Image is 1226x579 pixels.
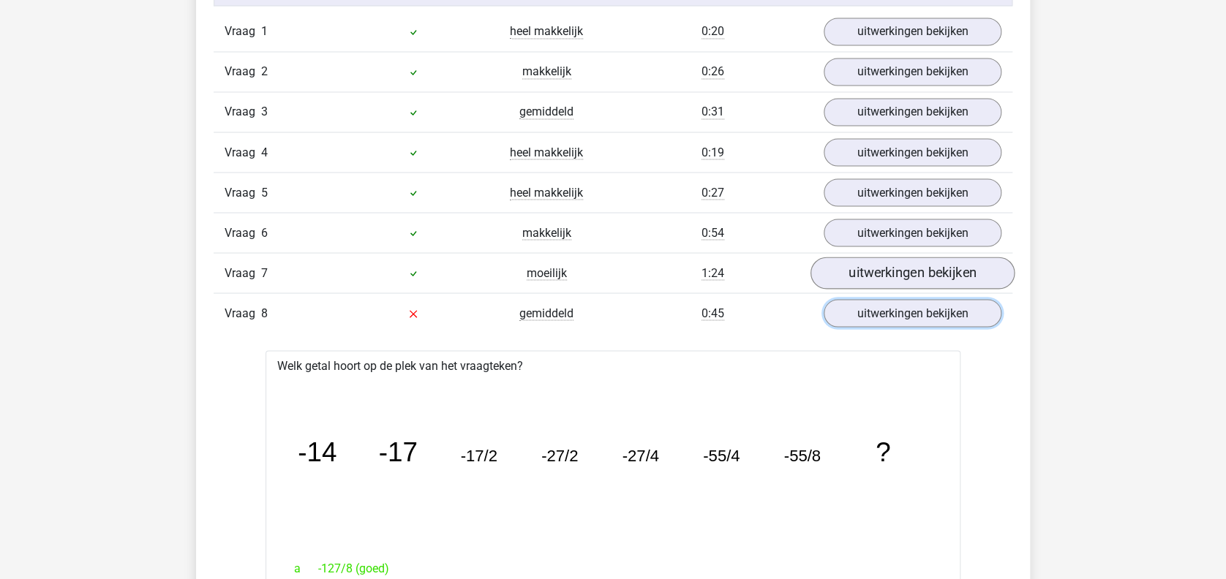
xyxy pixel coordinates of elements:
span: 0:54 [702,225,724,240]
span: 1:24 [702,265,724,280]
tspan: -55/4 [704,447,740,465]
span: Vraag [225,143,261,161]
tspan: -27/4 [623,447,660,465]
tspan: -55/8 [785,447,821,465]
a: uitwerkingen bekijken [824,18,1001,45]
span: Vraag [225,103,261,121]
span: 2 [261,64,268,78]
span: 8 [261,306,268,319]
tspan: ? [877,437,892,467]
tspan: -14 [298,437,336,467]
span: Vraag [225,264,261,281]
a: uitwerkingen bekijken [824,98,1001,126]
span: 0:27 [702,185,724,200]
a: uitwerkingen bekijken [811,257,1015,289]
tspan: -27/2 [542,447,579,465]
span: 0:19 [702,145,724,159]
span: 0:26 [702,64,724,79]
span: a [294,559,318,577]
span: 1 [261,24,268,38]
a: uitwerkingen bekijken [824,138,1001,166]
span: Vraag [225,63,261,80]
span: 6 [261,225,268,239]
span: moeilijk [527,265,567,280]
span: 0:20 [702,24,724,39]
a: uitwerkingen bekijken [824,178,1001,206]
span: Vraag [225,23,261,40]
span: gemiddeld [519,105,573,119]
span: heel makkelijk [510,185,583,200]
span: makkelijk [522,64,571,79]
span: Vraag [225,304,261,322]
span: 7 [261,265,268,279]
span: 0:45 [702,306,724,320]
div: -127/8 (goed) [283,559,943,577]
span: 5 [261,185,268,199]
a: uitwerkingen bekijken [824,58,1001,86]
span: Vraag [225,224,261,241]
a: uitwerkingen bekijken [824,219,1001,246]
span: heel makkelijk [510,145,583,159]
span: 0:31 [702,105,724,119]
span: 3 [261,105,268,118]
span: gemiddeld [519,306,573,320]
span: Vraag [225,183,261,201]
tspan: -17/2 [461,447,497,465]
a: uitwerkingen bekijken [824,299,1001,327]
span: makkelijk [522,225,571,240]
span: 4 [261,145,268,159]
tspan: -17 [379,437,418,467]
span: heel makkelijk [510,24,583,39]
